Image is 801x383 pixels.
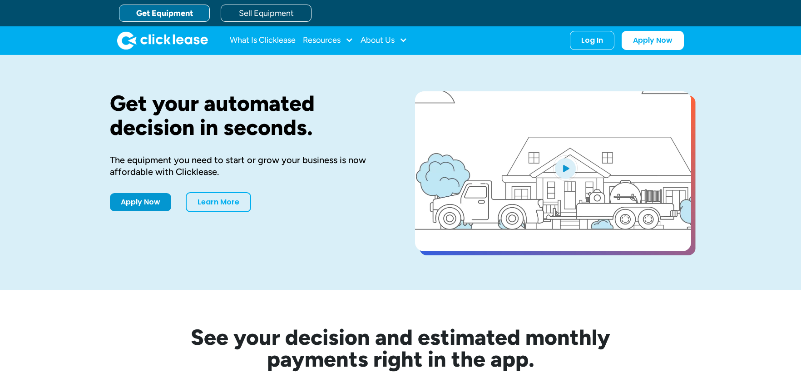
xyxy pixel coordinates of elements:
div: The equipment you need to start or grow your business is now affordable with Clicklease. [110,154,386,178]
img: Clicklease logo [117,31,208,50]
a: Apply Now [110,193,171,211]
a: Sell Equipment [221,5,311,22]
a: Learn More [186,192,251,212]
a: Apply Now [622,31,684,50]
a: Get Equipment [119,5,210,22]
div: Log In [581,36,603,45]
h2: See your decision and estimated monthly payments right in the app. [146,326,655,370]
a: What Is Clicklease [230,31,296,50]
a: open lightbox [415,91,691,251]
div: About Us [361,31,407,50]
h1: Get your automated decision in seconds. [110,91,386,139]
img: Blue play button logo on a light blue circular background [553,155,578,181]
a: home [117,31,208,50]
div: Resources [303,31,353,50]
